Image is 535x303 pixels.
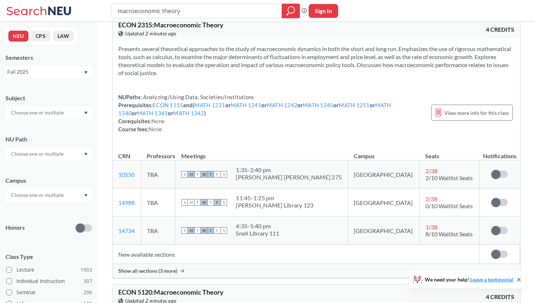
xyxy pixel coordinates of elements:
button: CPS [31,31,50,42]
div: 4:35 - 5:40 pm [236,222,279,230]
a: MATH 1242 [267,102,297,108]
span: T [207,227,214,234]
span: 4 CREDITS [486,293,514,301]
span: 1903 [80,266,92,274]
span: W [201,227,207,234]
span: 2/10 Waitlist Seats [425,174,473,181]
span: 1 / 38 [425,224,437,230]
div: [PERSON_NAME] [PERSON_NAME] 275 [236,174,342,181]
span: T [207,171,214,178]
span: 307 [83,277,92,285]
div: NU Path [5,135,92,143]
div: Subject [5,94,92,102]
div: NUPaths: Prerequisites: and ( or or or or or or or ) Corequisites: Course fees: [118,93,424,133]
div: Campus [5,176,92,184]
a: 14734 [118,227,135,234]
div: 1:35 - 2:40 pm [236,166,342,174]
span: S [221,199,227,206]
span: S [181,171,188,178]
a: 14988 [118,199,135,206]
input: Choose one or multiple [7,191,68,199]
svg: Dropdown arrow [84,194,88,197]
span: T [194,227,201,234]
th: Meetings [175,145,348,160]
div: magnifying glass [282,4,300,18]
span: 296 [83,288,92,296]
label: Seminar [6,288,92,297]
span: Show all sections (3 more) [118,268,177,274]
label: Individual Instruction [6,276,92,286]
span: 8/10 Waitlist Seats [425,230,473,237]
section: Presents several theoretical approaches to the study of macroeconomic dynamics in both the short ... [118,45,514,77]
th: Notifications [479,145,520,160]
button: Sign In [309,4,338,18]
span: M [188,171,194,178]
span: T [194,199,201,206]
span: F [214,199,221,206]
span: T [194,171,201,178]
div: Semesters [5,54,92,62]
div: [PERSON_NAME] Library 123 [236,202,313,209]
input: Choose one or multiple [7,149,68,158]
button: NEU [8,31,28,42]
p: Honors [5,224,25,232]
span: 0/10 Waitlist Seats [425,202,473,209]
span: None [149,126,162,132]
span: W [201,199,207,206]
div: Fall 2025Dropdown arrow [5,66,92,78]
td: TBA [141,160,175,189]
div: Show all sections (3 more) [112,264,520,278]
div: Snell Library 111 [236,230,279,237]
span: 4 CREDITS [486,26,514,34]
span: View more info for this class [444,108,509,117]
th: Campus [348,145,420,160]
div: Fall 2025 [7,68,83,76]
span: F [214,227,221,234]
td: TBA [141,217,175,245]
td: TBA [141,189,175,217]
a: MATH 1231 [194,102,225,108]
td: New available sections [112,245,479,264]
a: Leave a testimonial [470,276,513,283]
div: Dropdown arrow [5,189,92,201]
a: 10550 [118,171,135,178]
span: S [181,227,188,234]
button: LAW [53,31,74,42]
div: CRN [118,152,130,160]
svg: Dropdown arrow [84,71,88,74]
a: MATH 1342 [173,110,204,116]
span: Analyzing/Using Data, Societies/Institutions [142,94,254,100]
th: Seats [419,145,479,160]
th: Professors [141,145,175,160]
span: Updated 2 minutes ago [125,30,177,38]
input: Class, professor, course number, "phrase" [117,5,277,17]
span: Class Type [5,253,92,261]
span: 2 / 38 [425,167,437,174]
a: MATH 1241 [231,102,261,108]
span: S [221,171,227,178]
td: [GEOGRAPHIC_DATA] [348,160,420,189]
span: None [151,118,165,124]
span: S [221,227,227,234]
label: Lecture [6,265,92,275]
td: [GEOGRAPHIC_DATA] [348,217,420,245]
span: 2 / 38 [425,195,437,202]
span: W [201,171,207,178]
span: ECON 5120 : Macroeconomic Theory [118,288,223,296]
span: ECON 2315 : Macroeconomic Theory [118,21,223,29]
span: We need your help! [425,277,513,282]
div: Dropdown arrow [5,106,92,119]
td: [GEOGRAPHIC_DATA] [348,189,420,217]
span: S [181,199,188,206]
div: Dropdown arrow [5,148,92,160]
a: MATH 1341 [137,110,168,116]
span: M [188,199,194,206]
span: M [188,227,194,234]
a: ECON 1115 [153,102,183,108]
a: MATH 1245 [303,102,333,108]
svg: Dropdown arrow [84,112,88,114]
input: Choose one or multiple [7,108,68,117]
a: MATH 1251 [339,102,369,108]
svg: Dropdown arrow [84,153,88,156]
div: 11:45 - 1:25 pm [236,194,313,202]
